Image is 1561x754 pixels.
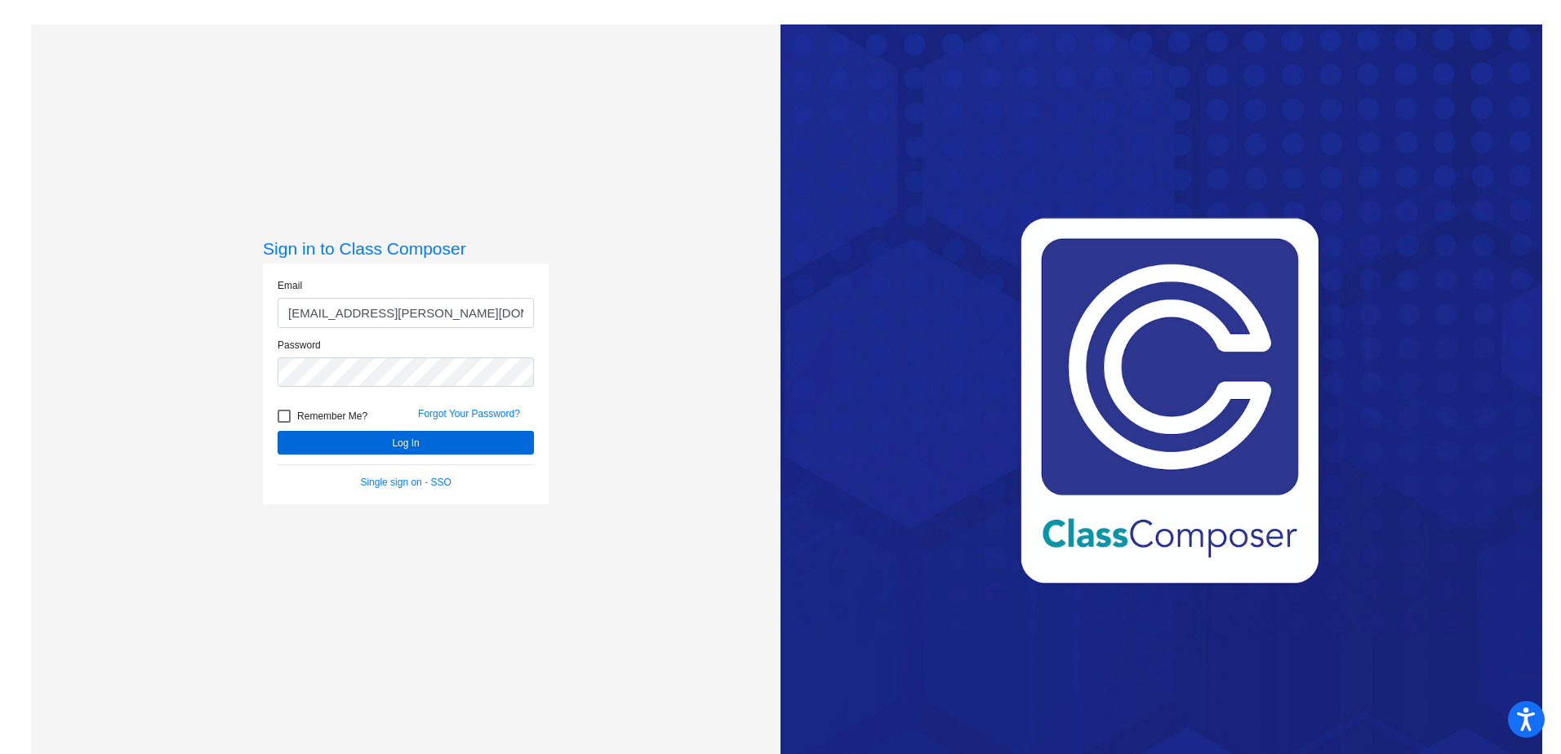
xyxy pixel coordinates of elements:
[278,338,321,353] label: Password
[278,278,302,293] label: Email
[278,431,534,455] button: Log In
[360,477,451,488] a: Single sign on - SSO
[297,406,367,426] span: Remember Me?
[418,408,520,419] a: Forgot Your Password?
[263,238,549,259] h3: Sign in to Class Composer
